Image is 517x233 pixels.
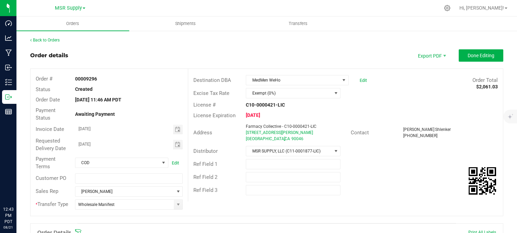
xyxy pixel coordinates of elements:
a: Orders [16,16,129,31]
strong: $2,061.03 [476,84,498,89]
span: Order # [36,76,52,82]
strong: [DATE] [246,112,260,118]
span: MedMen WeHo [246,75,339,85]
inline-svg: Outbound [5,94,12,100]
span: Contact [351,130,369,136]
span: MSR SUPPLY, LLC (C11-0001877-LIC) [246,146,332,156]
span: Order Date [36,97,60,103]
span: Toggle calendar [173,125,183,134]
inline-svg: Inbound [5,64,12,71]
inline-svg: Manufacturing [5,49,12,56]
strong: C10-0000421-LIC [246,102,285,108]
iframe: Resource center [7,178,27,199]
a: Edit [172,160,179,165]
span: Done Editing [468,53,494,58]
span: Status [36,86,50,93]
a: Back to Orders [30,38,60,42]
span: Customer PO [36,175,66,181]
span: Payment Status [36,107,56,121]
span: Invoice Date [36,126,64,132]
button: Done Editing [459,49,503,62]
div: Manage settings [443,5,452,11]
span: [PHONE_NUMBER] [403,133,437,138]
span: [GEOGRAPHIC_DATA] [246,136,285,141]
span: Destination DBA [193,77,231,83]
span: Ref Field 1 [193,161,217,167]
span: Requested Delivery Date [36,138,66,152]
span: Sales Rep [36,188,58,194]
span: Shipments [166,21,205,27]
span: MSR Supply [55,5,82,11]
span: [PERSON_NAME] [403,127,434,132]
span: Distributor [193,148,218,154]
span: Excise Tax Rate [193,90,229,96]
img: Scan me! [469,167,496,195]
li: Export PDF [411,49,452,62]
span: Order Total [472,77,498,83]
qrcode: 00009296 [469,167,496,195]
span: Shlenker [435,127,451,132]
div: Order details [30,51,68,60]
span: Toggle calendar [173,140,183,149]
span: CA [285,136,290,141]
strong: 00009296 [75,76,97,82]
span: COD [75,158,159,168]
inline-svg: Dashboard [5,20,12,27]
span: [STREET_ADDRESS][PERSON_NAME] [246,130,313,135]
span: Ref Field 2 [193,174,217,180]
inline-svg: Analytics [5,35,12,41]
a: Edit [360,78,367,83]
span: Transfer Type [36,201,68,207]
inline-svg: Reports [5,108,12,115]
span: Orders [57,21,88,27]
span: License # [193,102,216,108]
p: 12:43 PM PDT [3,206,13,225]
span: Farmacy Collective - C10-0000421-LIC [246,124,316,129]
strong: [DATE] 11:46 AM PDT [75,97,121,102]
span: Transfers [279,21,317,27]
span: , [284,136,285,141]
span: Hi, [PERSON_NAME]! [459,5,504,11]
span: Payment Terms [36,156,56,170]
strong: Awaiting Payment [75,111,115,117]
a: Shipments [129,16,242,31]
span: Exempt (0%) [246,88,332,98]
p: 08/21 [3,225,13,230]
inline-svg: Inventory [5,79,12,86]
a: Transfers [242,16,354,31]
span: License Expiration [193,112,236,119]
span: Address [193,130,212,136]
strong: Created [75,86,93,92]
span: [PERSON_NAME] [75,187,174,196]
span: Ref Field 3 [193,187,217,193]
span: 90046 [291,136,303,141]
